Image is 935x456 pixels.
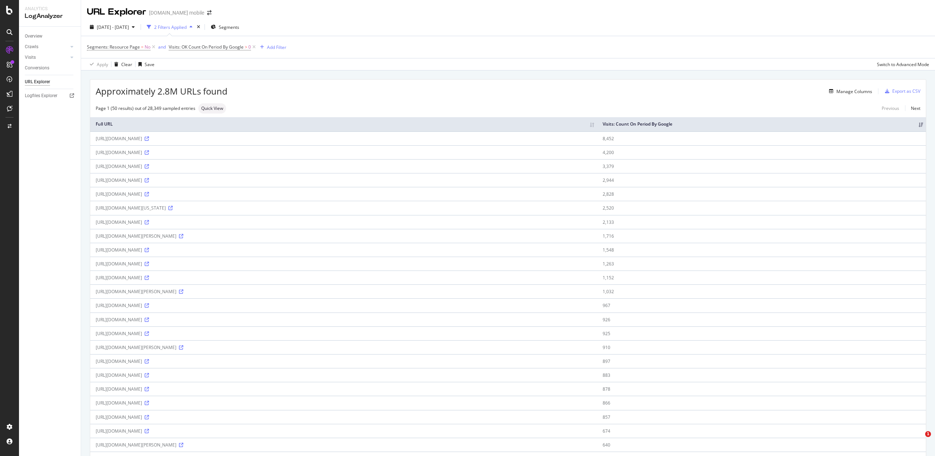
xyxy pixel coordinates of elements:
td: 967 [597,298,926,312]
td: 1,263 [597,257,926,271]
div: [URL][DOMAIN_NAME] [96,163,592,169]
div: Logfiles Explorer [25,92,57,100]
div: Manage Columns [836,88,872,95]
button: Apply [87,58,108,70]
iframe: Intercom live chat [910,431,928,449]
div: and [158,44,166,50]
span: Segments [219,24,239,30]
div: Switch to Advanced Mode [877,61,929,68]
div: [URL][DOMAIN_NAME][PERSON_NAME] [96,344,592,350]
td: 1,716 [597,229,926,243]
div: [URL][DOMAIN_NAME] [96,149,592,156]
td: 883 [597,368,926,382]
div: Apply [97,61,108,68]
div: [URL][DOMAIN_NAME] [96,219,592,225]
div: LogAnalyzer [25,12,75,20]
div: [DOMAIN_NAME] mobile [149,9,204,16]
button: [DATE] - [DATE] [87,21,138,33]
td: 1,032 [597,284,926,298]
button: and [158,43,166,50]
td: 2,828 [597,187,926,201]
button: Switch to Advanced Mode [874,58,929,70]
div: times [195,23,202,31]
div: [URL][DOMAIN_NAME][PERSON_NAME] [96,442,592,448]
td: 674 [597,424,926,438]
div: 2 Filters Applied [154,24,187,30]
td: 878 [597,382,926,396]
span: 1 [925,431,931,437]
td: 2,520 [597,201,926,215]
th: Visits: Count On Period By Google: activate to sort column ascending [597,117,926,131]
div: [URL][DOMAIN_NAME][PERSON_NAME] [96,288,592,295]
a: Visits [25,54,68,61]
div: [URL][DOMAIN_NAME] [96,261,592,267]
div: [URL][DOMAIN_NAME] [96,247,592,253]
td: 4,200 [597,145,926,159]
td: 866 [597,396,926,410]
div: [URL][DOMAIN_NAME] [96,372,592,378]
div: Clear [121,61,132,68]
div: Crawls [25,43,38,51]
td: 926 [597,313,926,326]
div: URL Explorer [25,78,50,86]
div: Visits [25,54,36,61]
div: URL Explorer [87,6,146,18]
span: 0 [248,42,251,52]
div: [URL][DOMAIN_NAME] [96,302,592,309]
div: Add Filter [267,44,286,50]
td: 3,379 [597,159,926,173]
span: > [245,44,247,50]
div: [URL][DOMAIN_NAME] [96,317,592,323]
div: Page 1 (50 results) out of 28,349 sampled entries [96,105,195,111]
span: = [141,44,144,50]
td: 8,452 [597,131,926,145]
a: Conversions [25,64,76,72]
div: [URL][DOMAIN_NAME] [96,358,592,364]
td: 640 [597,438,926,452]
td: 857 [597,410,926,424]
div: [URL][DOMAIN_NAME][US_STATE] [96,205,592,211]
span: Quick View [201,106,223,111]
div: Export as CSV [892,88,920,94]
div: neutral label [198,103,226,114]
div: Analytics [25,6,75,12]
button: 2 Filters Applied [144,21,195,33]
a: Next [905,103,920,114]
button: Manage Columns [826,87,872,96]
div: [URL][DOMAIN_NAME] [96,135,592,142]
td: 910 [597,340,926,354]
div: arrow-right-arrow-left [207,10,211,15]
div: [URL][DOMAIN_NAME][PERSON_NAME] [96,233,592,239]
div: [URL][DOMAIN_NAME] [96,330,592,337]
span: [DATE] - [DATE] [97,24,129,30]
button: Save [136,58,154,70]
span: Approximately 2.8M URLs found [96,85,228,97]
button: Add Filter [257,43,286,51]
div: Save [145,61,154,68]
td: 925 [597,326,926,340]
td: 897 [597,354,926,368]
button: Clear [111,58,132,70]
a: URL Explorer [25,78,76,86]
td: 1,548 [597,243,926,257]
div: Conversions [25,64,49,72]
a: Overview [25,32,76,40]
div: [URL][DOMAIN_NAME] [96,400,592,406]
button: Segments [208,21,242,33]
div: [URL][DOMAIN_NAME] [96,428,592,434]
a: Crawls [25,43,68,51]
div: [URL][DOMAIN_NAME] [96,191,592,197]
td: 2,133 [597,215,926,229]
div: Overview [25,32,42,40]
td: 2,944 [597,173,926,187]
td: 1,152 [597,271,926,284]
div: [URL][DOMAIN_NAME] [96,414,592,420]
span: Visits: OK Count On Period By Google [169,44,244,50]
span: Segments: Resource Page [87,44,140,50]
div: [URL][DOMAIN_NAME] [96,386,592,392]
div: [URL][DOMAIN_NAME] [96,177,592,183]
a: Logfiles Explorer [25,92,76,100]
span: No [145,42,150,52]
button: Export as CSV [882,85,920,97]
div: [URL][DOMAIN_NAME] [96,275,592,281]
